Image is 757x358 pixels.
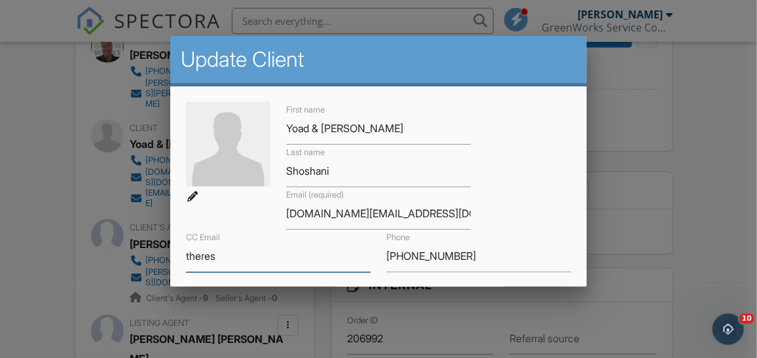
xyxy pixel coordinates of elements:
[739,313,754,324] span: 10
[286,189,344,201] label: Email (required)
[181,46,576,73] h2: Update Client
[286,104,325,116] label: First name
[186,232,220,243] label: CC Email
[386,232,410,243] label: Phone
[186,102,270,187] img: default-user-f0147aede5fd5fa78ca7ade42f37bd4542148d508eef1c3d3ea960f66861d68b.jpg
[286,147,325,158] label: Last name
[712,313,744,345] iframe: Intercom live chat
